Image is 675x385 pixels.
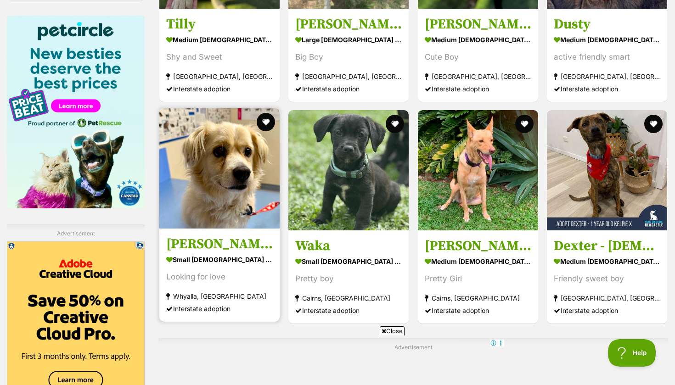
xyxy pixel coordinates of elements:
a: [PERSON_NAME] medium [DEMOGRAPHIC_DATA] Dog Pretty Girl Cairns, [GEOGRAPHIC_DATA] Interstate adop... [418,230,538,324]
button: favourite [644,115,663,133]
img: Otto - Tibetan Spaniel Dog [159,108,280,229]
h3: [PERSON_NAME] [425,237,531,255]
div: Friendly sweet boy [554,273,660,285]
strong: Whyalla, [GEOGRAPHIC_DATA] [166,290,273,302]
div: Looking for love [166,271,273,283]
div: Interstate adoption [295,304,402,317]
strong: small [DEMOGRAPHIC_DATA] Dog [166,253,273,266]
strong: large [DEMOGRAPHIC_DATA] Dog [295,33,402,46]
a: Dusty medium [DEMOGRAPHIC_DATA] Dog active friendly smart [GEOGRAPHIC_DATA], [GEOGRAPHIC_DATA] In... [547,8,667,101]
strong: medium [DEMOGRAPHIC_DATA] Dog [166,33,273,46]
img: Dexter - 1 Year Old Kelpie X - Kelpie Dog [547,110,667,230]
a: Waka small [DEMOGRAPHIC_DATA] Dog Pretty boy Cairns, [GEOGRAPHIC_DATA] Interstate adoption [288,230,409,324]
div: Shy and Sweet [166,50,273,63]
h3: [PERSON_NAME] [295,15,402,33]
strong: [GEOGRAPHIC_DATA], [GEOGRAPHIC_DATA] [295,70,402,82]
a: Tilly medium [DEMOGRAPHIC_DATA] Dog Shy and Sweet [GEOGRAPHIC_DATA], [GEOGRAPHIC_DATA] Interstate... [159,8,280,101]
strong: Cairns, [GEOGRAPHIC_DATA] [425,292,531,304]
button: favourite [257,113,275,131]
div: Pretty boy [295,273,402,285]
strong: medium [DEMOGRAPHIC_DATA] Dog [425,33,531,46]
h3: Tilly [166,15,273,33]
strong: [GEOGRAPHIC_DATA], [GEOGRAPHIC_DATA] [166,70,273,82]
iframe: Help Scout Beacon - Open [608,339,657,367]
div: Interstate adoption [554,304,660,317]
img: Pet Circle promo banner [7,16,145,208]
a: [PERSON_NAME] medium [DEMOGRAPHIC_DATA] Dog Cute Boy [GEOGRAPHIC_DATA], [GEOGRAPHIC_DATA] Interst... [418,8,538,101]
div: Interstate adoption [166,82,273,95]
div: Interstate adoption [554,82,660,95]
div: active friendly smart [554,50,660,63]
strong: Cairns, [GEOGRAPHIC_DATA] [295,292,402,304]
div: Interstate adoption [425,304,531,317]
h3: Dusty [554,15,660,33]
button: favourite [515,115,534,133]
div: Pretty Girl [425,273,531,285]
strong: small [DEMOGRAPHIC_DATA] Dog [295,255,402,268]
div: Interstate adoption [295,82,402,95]
img: Cleo - Australian Kelpie Dog [418,110,538,230]
div: Interstate adoption [425,82,531,95]
button: favourite [386,115,405,133]
a: [PERSON_NAME] small [DEMOGRAPHIC_DATA] Dog Looking for love Whyalla, [GEOGRAPHIC_DATA] Interstate... [159,229,280,322]
h3: [PERSON_NAME] [425,15,531,33]
strong: [GEOGRAPHIC_DATA], [GEOGRAPHIC_DATA] [425,70,531,82]
h3: [PERSON_NAME] [166,235,273,253]
div: Interstate adoption [166,302,273,315]
h3: Waka [295,237,402,255]
div: Big Boy [295,50,402,63]
strong: medium [DEMOGRAPHIC_DATA] Dog [554,255,660,268]
h3: Dexter - [DEMOGRAPHIC_DATA] Kelpie X [554,237,660,255]
a: Dexter - [DEMOGRAPHIC_DATA] Kelpie X medium [DEMOGRAPHIC_DATA] Dog Friendly sweet boy [GEOGRAPHIC... [547,230,667,324]
a: [PERSON_NAME] large [DEMOGRAPHIC_DATA] Dog Big Boy [GEOGRAPHIC_DATA], [GEOGRAPHIC_DATA] Interstat... [288,8,409,101]
iframe: Advertisement [170,339,505,380]
span: Close [380,326,405,335]
strong: medium [DEMOGRAPHIC_DATA] Dog [554,33,660,46]
strong: [GEOGRAPHIC_DATA], [GEOGRAPHIC_DATA] [554,70,660,82]
strong: [GEOGRAPHIC_DATA], [GEOGRAPHIC_DATA] [554,292,660,304]
div: Cute Boy [425,50,531,63]
strong: medium [DEMOGRAPHIC_DATA] Dog [425,255,531,268]
img: Waka - French Bulldog [288,110,409,230]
